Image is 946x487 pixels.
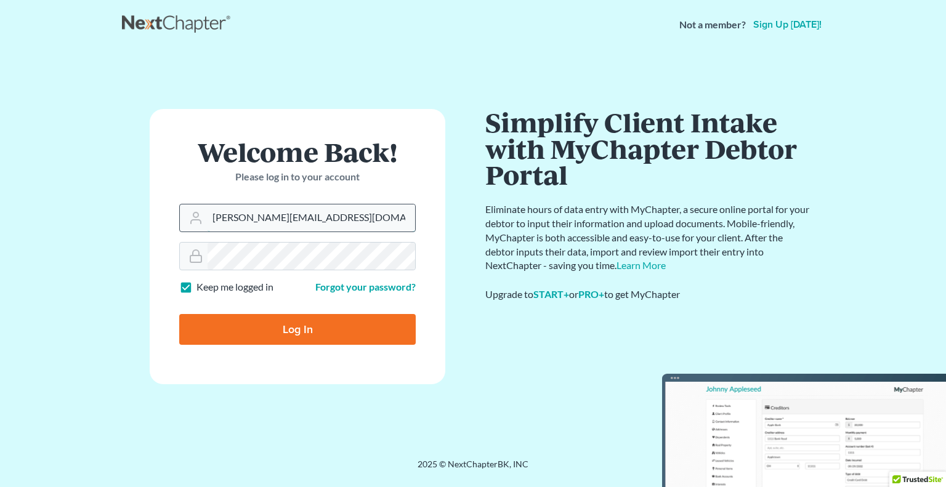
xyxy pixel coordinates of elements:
strong: Not a member? [679,18,746,32]
p: Please log in to your account [179,170,416,184]
div: Upgrade to or to get MyChapter [485,288,812,302]
a: PRO+ [578,288,604,300]
a: Learn More [617,259,666,271]
div: 2025 © NextChapterBK, INC [122,458,824,480]
a: START+ [533,288,569,300]
h1: Welcome Back! [179,139,416,165]
p: Eliminate hours of data entry with MyChapter, a secure online portal for your debtor to input the... [485,203,812,273]
a: Sign up [DATE]! [751,20,824,30]
h1: Simplify Client Intake with MyChapter Debtor Portal [485,109,812,188]
a: Forgot your password? [315,281,416,292]
input: Email Address [208,204,415,231]
label: Keep me logged in [196,280,273,294]
input: Log In [179,314,416,345]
